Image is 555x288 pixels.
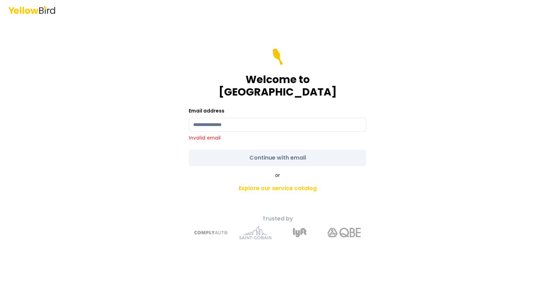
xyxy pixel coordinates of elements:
span: or [275,172,280,179]
p: Invalid email [189,134,366,141]
label: Email address [189,107,224,114]
h1: Welcome to [GEOGRAPHIC_DATA] [189,73,366,98]
a: Explore our service catalog [155,181,400,195]
p: Trusted by [155,215,400,223]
